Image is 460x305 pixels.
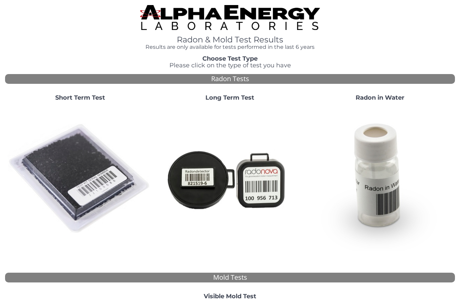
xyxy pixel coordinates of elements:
strong: Radon in Water [356,94,404,101]
img: Radtrak2vsRadtrak3.jpg [158,107,302,251]
img: RadoninWater.jpg [308,107,452,251]
span: Please click on the type of test you have [169,62,291,69]
strong: Short Term Test [55,94,105,101]
strong: Long Term Test [205,94,254,101]
strong: Choose Test Type [202,55,258,62]
h4: Results are only available for tests performed in the last 6 years [140,44,320,50]
strong: Visible Mold Test [204,293,256,300]
img: TightCrop.jpg [140,5,320,30]
h1: Radon & Mold Test Results [140,35,320,44]
img: ShortTerm.jpg [8,107,152,251]
div: Radon Tests [5,74,455,84]
div: Mold Tests [5,273,455,282]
